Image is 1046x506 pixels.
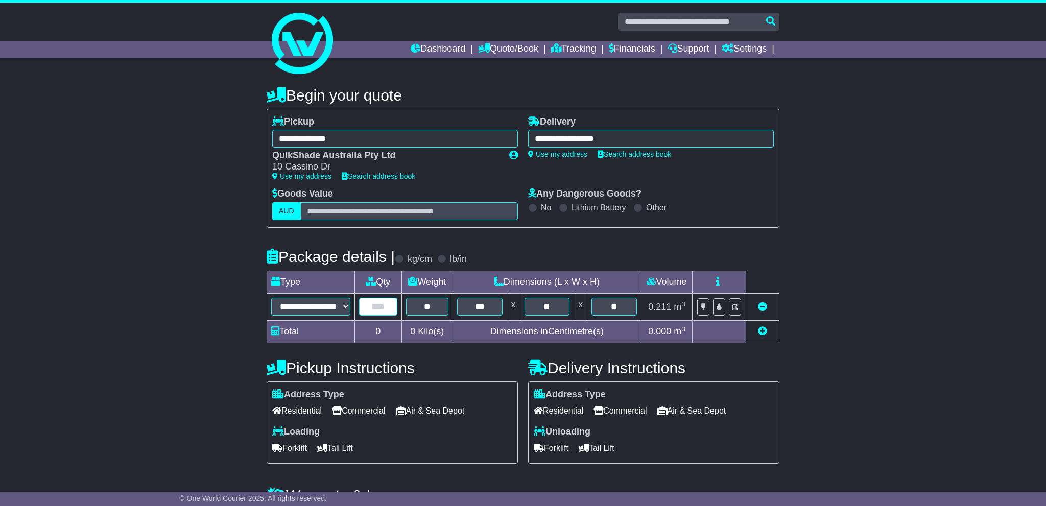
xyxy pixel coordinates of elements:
label: Lithium Battery [572,203,626,212]
sup: 3 [681,300,685,308]
a: Search address book [342,172,415,180]
label: Delivery [528,116,576,128]
span: Commercial [332,403,385,419]
span: © One World Courier 2025. All rights reserved. [179,494,327,502]
span: Tail Lift [579,440,614,456]
a: Support [668,41,709,58]
label: Loading [272,426,320,438]
span: Residential [534,403,583,419]
label: Any Dangerous Goods? [528,188,641,200]
h4: Delivery Instructions [528,359,779,376]
span: m [674,302,685,312]
td: Type [267,271,355,293]
span: 0.211 [648,302,671,312]
span: Forklift [272,440,307,456]
span: Air & Sea Depot [657,403,726,419]
label: No [541,203,551,212]
td: x [574,293,587,321]
a: Remove this item [758,302,767,312]
td: 0 [354,321,401,343]
a: Financials [609,41,655,58]
a: Search address book [598,150,671,158]
span: Tail Lift [317,440,353,456]
h4: Warranty & Insurance [267,487,779,503]
td: Total [267,321,355,343]
span: Commercial [593,403,647,419]
sup: 3 [681,325,685,333]
td: x [507,293,520,321]
span: Air & Sea Depot [396,403,465,419]
h4: Pickup Instructions [267,359,518,376]
span: Forklift [534,440,568,456]
label: lb/in [450,254,467,265]
td: Dimensions (L x W x H) [453,271,641,293]
a: Tracking [551,41,596,58]
a: Dashboard [411,41,465,58]
label: Address Type [272,389,344,400]
div: 10 Cassino Dr [272,161,499,173]
a: Use my address [528,150,587,158]
a: Quote/Book [478,41,538,58]
span: m [674,326,685,336]
td: Volume [641,271,692,293]
label: Goods Value [272,188,333,200]
a: Settings [722,41,767,58]
label: Other [646,203,667,212]
td: Weight [401,271,453,293]
span: 0.000 [648,326,671,336]
h4: Begin your quote [267,87,779,104]
h4: Package details | [267,248,395,265]
div: QuikShade Australia Pty Ltd [272,150,499,161]
a: Add new item [758,326,767,336]
td: Qty [354,271,401,293]
td: Kilo(s) [401,321,453,343]
a: Use my address [272,172,331,180]
span: 0 [410,326,415,336]
label: Address Type [534,389,606,400]
label: Pickup [272,116,314,128]
span: Residential [272,403,322,419]
td: Dimensions in Centimetre(s) [453,321,641,343]
label: Unloading [534,426,590,438]
label: AUD [272,202,301,220]
label: kg/cm [408,254,432,265]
